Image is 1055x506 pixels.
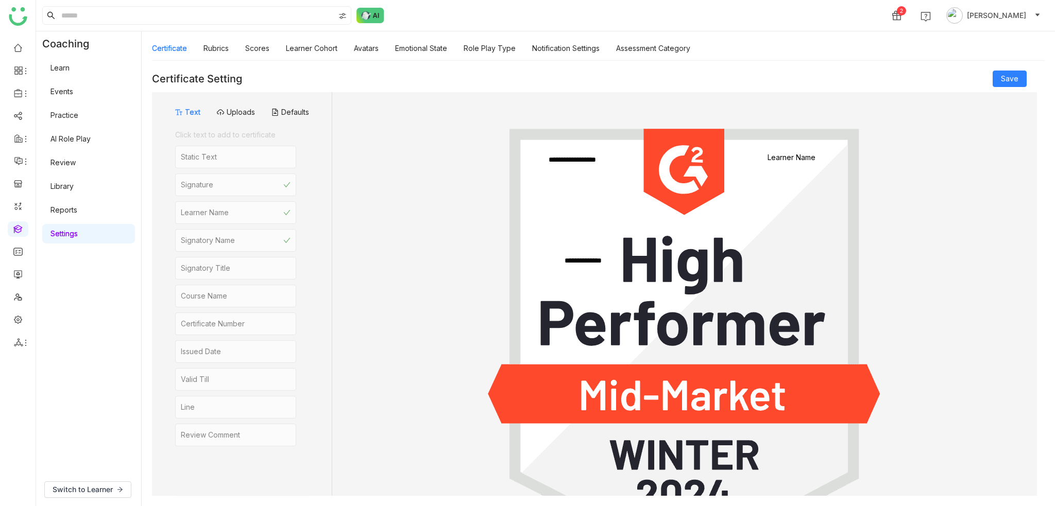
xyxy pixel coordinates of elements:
[181,402,195,413] div: Line
[181,290,227,302] div: Course Name
[50,111,78,119] a: Practice
[175,129,296,141] div: Click text to add to certificate
[464,44,516,53] a: Role Play Type
[395,44,447,53] a: Emotional State
[152,73,242,85] div: Certificate Setting
[921,11,931,22] img: help.svg
[181,346,221,357] div: Issued Date
[616,44,690,53] a: Assessment Category
[286,44,337,53] a: Learner Cohort
[897,6,906,15] div: 2
[993,71,1027,87] button: Save
[203,44,229,53] a: Rubrics
[181,318,245,329] div: Certificate Number
[50,63,70,72] a: Learn
[9,7,27,26] img: logo
[50,158,76,167] a: Review
[338,12,347,20] img: search-type.svg
[181,179,213,190] div: Signature
[967,10,1026,21] span: [PERSON_NAME]
[53,484,113,495] span: Switch to Learner
[50,87,73,96] a: Events
[245,44,269,53] a: Scores
[946,7,963,24] img: avatar
[181,263,230,274] div: Signatory Title
[44,481,131,498] button: Switch to Learner
[50,229,78,238] a: Settings
[532,44,600,53] a: Notification Settings
[181,429,240,441] div: Review Comment
[181,235,235,246] div: Signatory Name
[50,182,74,190] a: Library
[181,374,209,385] div: Valid Till
[36,31,105,56] div: Coaching
[217,107,255,118] button: Uploads
[50,134,91,143] a: AI Role Play
[175,107,200,118] button: Text
[944,7,1043,24] button: [PERSON_NAME]
[152,44,187,53] a: Certificate
[354,44,379,53] a: Avatars
[50,205,77,214] a: Reports
[1001,73,1018,84] span: Save
[356,8,384,23] img: ask-buddy-normal.svg
[181,207,229,218] div: Learner Name
[181,151,217,163] div: Static Text
[741,153,841,162] gtmb-token-detail: Learner Name
[271,107,309,118] button: Defaults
